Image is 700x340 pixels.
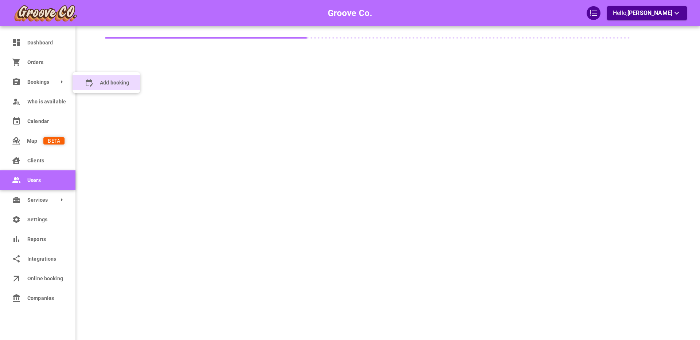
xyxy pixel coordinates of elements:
span: Users [27,177,65,184]
span: BETA [43,137,65,145]
button: Hello,[PERSON_NAME] [607,6,687,20]
p: Hello, [613,9,681,18]
div: Add booking [73,75,140,90]
h6: Groove Co. [328,6,373,20]
span: [PERSON_NAME] [627,9,672,16]
span: Dashboard [27,39,65,47]
span: Clients [27,157,65,165]
span: Calendar [27,118,65,125]
span: Orders [27,59,65,66]
span: Companies [27,294,65,302]
span: Integrations [27,255,65,263]
span: Settings [27,216,65,224]
div: QuickStart Guide [587,6,600,20]
span: Reports [27,236,65,243]
span: Online booking [27,275,65,282]
img: company-logo [13,4,77,22]
span: Map [27,137,43,145]
span: Add booking [100,79,129,87]
span: Who is available [27,98,65,106]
